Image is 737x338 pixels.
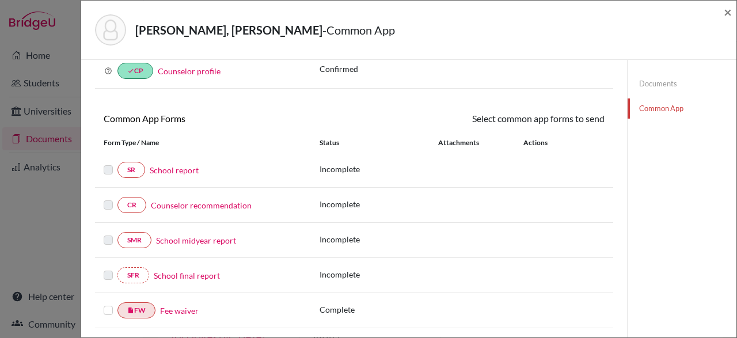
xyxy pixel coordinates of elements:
p: Confirmed [320,63,605,75]
p: Complete [320,303,438,316]
a: Common App [628,98,736,119]
div: Attachments [438,138,510,148]
p: Incomplete [320,198,438,210]
strong: [PERSON_NAME], [PERSON_NAME] [135,23,322,37]
a: School report [150,164,199,176]
div: Status [320,138,438,148]
a: Documents [628,74,736,94]
p: Incomplete [320,233,438,245]
a: SFR [117,267,149,283]
a: SR [117,162,145,178]
a: School midyear report [156,234,236,246]
div: Form Type / Name [95,138,311,148]
a: School final report [154,269,220,282]
div: Select common app forms to send [354,112,613,126]
span: × [724,3,732,20]
p: Incomplete [320,163,438,175]
a: SMR [117,232,151,248]
i: insert_drive_file [127,307,134,314]
p: Incomplete [320,268,438,280]
div: Actions [510,138,581,148]
h6: Common App Forms [95,113,354,124]
a: CR [117,197,146,213]
a: Counselor recommendation [151,199,252,211]
button: Close [724,5,732,19]
i: done [127,67,134,74]
a: Counselor profile [158,66,221,76]
span: - Common App [322,23,395,37]
a: insert_drive_fileFW [117,302,155,318]
a: doneCP [117,63,153,79]
a: Fee waiver [160,305,199,317]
